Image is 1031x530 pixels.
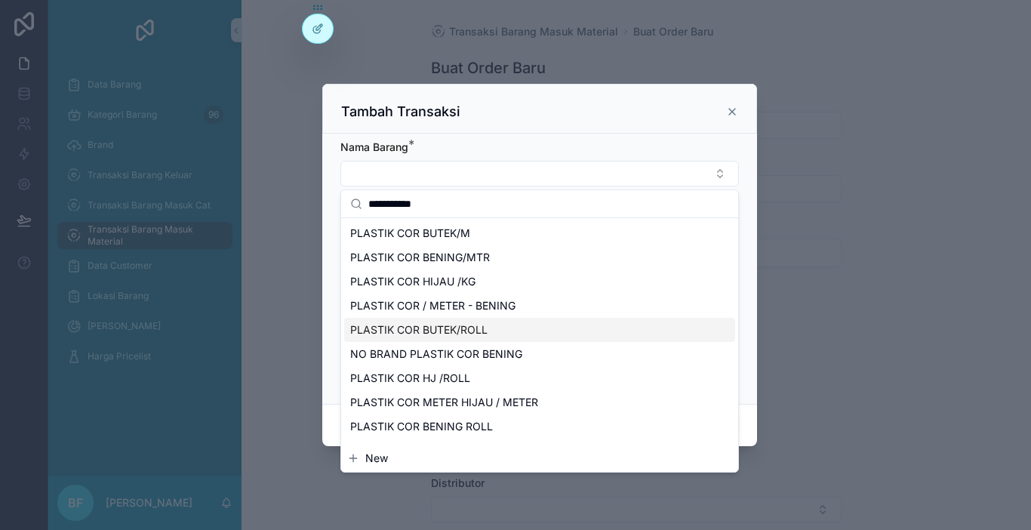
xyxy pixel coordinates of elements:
span: PLASTIK COR BENING / KG [350,443,487,458]
span: PLASTIK COR BENING ROLL [350,419,493,434]
div: Suggestions [341,218,738,445]
span: PLASTIK COR / METER - BENING [350,298,515,313]
span: PLASTIK COR BUTEK/M [350,226,470,241]
button: Select Button [340,161,739,186]
span: PLASTIK COR HJ /ROLL [350,371,470,386]
h3: Tambah Transaksi [341,103,460,121]
span: New [365,451,388,466]
span: PLASTIK COR HIJAU /KG [350,274,475,289]
span: PLASTIK COR BUTEK/ROLL [350,322,488,337]
span: PLASTIK COR METER HIJAU / METER [350,395,538,410]
span: PLASTIK COR BENING/MTR [350,250,490,265]
span: NO BRAND PLASTIK COR BENING [350,347,522,362]
button: New [347,451,732,466]
span: Nama Barang [340,140,408,153]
